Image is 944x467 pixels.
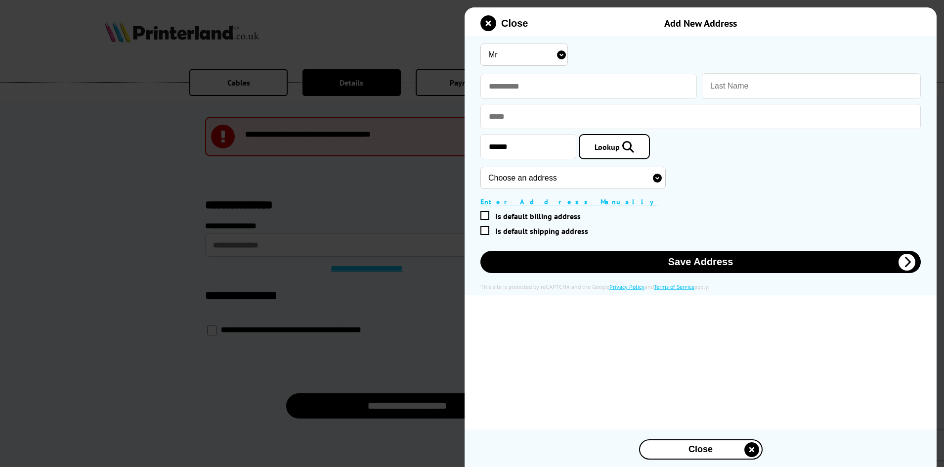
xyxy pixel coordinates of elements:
span: Is default billing address [495,211,581,221]
a: Terms of Service [654,283,694,290]
a: Enter Address Manually [480,197,658,206]
button: Save Address [480,251,921,273]
button: close modal [639,439,763,460]
button: close modal [480,15,528,31]
span: Close [665,444,737,455]
div: This site is protected by reCAPTCHA and the Google and apply. [480,283,921,290]
span: Lookup [595,142,620,152]
a: Privacy Policy [609,283,644,290]
span: Is default shipping address [495,226,588,236]
input: Last Name [702,73,921,99]
a: Lookup [579,134,650,159]
span: Close [501,18,528,29]
div: Add New Address [568,17,833,30]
